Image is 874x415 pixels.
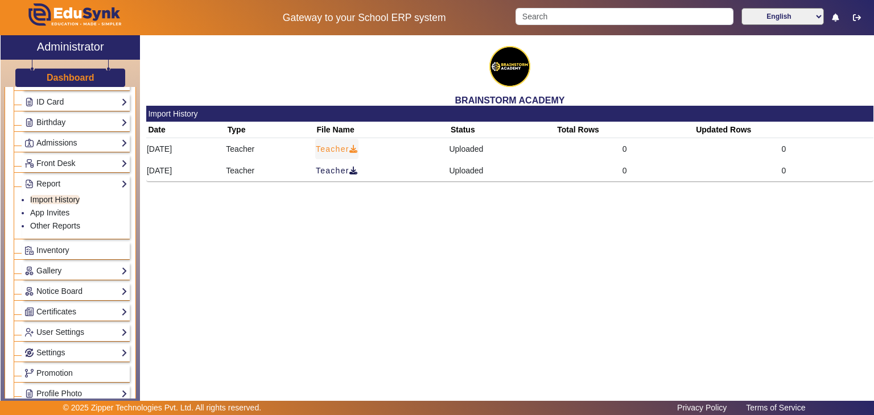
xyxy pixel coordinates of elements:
[225,160,315,181] td: Teacher
[24,244,127,257] a: Inventory
[315,122,448,138] th: File Name
[740,400,811,415] a: Terms of Service
[24,367,127,380] a: Promotion
[671,400,732,415] a: Privacy Policy
[25,369,34,377] img: Branchoperations.png
[555,160,694,181] td: 0
[63,402,262,414] p: © 2025 Zipper Technologies Pvt. Ltd. All rights reserved.
[555,122,694,138] th: Total Rows
[146,95,873,106] h2: BRAINSTORM ACADEMY
[315,160,358,181] button: Teacher
[481,38,538,95] img: 4dcf187e-2f27-4ade-b959-b2f9e772b784
[37,40,104,53] h2: Administrator
[30,208,69,217] a: App Invites
[30,221,80,230] a: Other Reports
[516,8,733,25] input: Search
[146,138,225,160] td: [DATE]
[30,195,80,204] a: Import History
[225,138,315,160] td: Teacher
[694,160,873,181] td: 0
[694,122,873,138] th: Updated Rows
[146,122,225,138] th: Date
[47,72,94,83] h3: Dashboard
[46,72,95,84] a: Dashboard
[36,246,69,255] span: Inventory
[146,160,225,181] td: [DATE]
[555,138,694,160] td: 0
[225,122,315,138] th: Type
[316,143,358,155] span: Teacher
[316,165,358,177] span: Teacher
[448,160,555,181] td: Uploaded
[36,368,73,377] span: Promotion
[448,122,555,138] th: Status
[694,138,873,160] td: 0
[1,35,140,60] a: Administrator
[225,12,504,24] h5: Gateway to your School ERP system
[146,106,873,122] mat-card-header: Import History
[448,138,555,160] td: Uploaded
[315,139,358,159] button: Teacher
[25,246,34,255] img: Inventory.png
